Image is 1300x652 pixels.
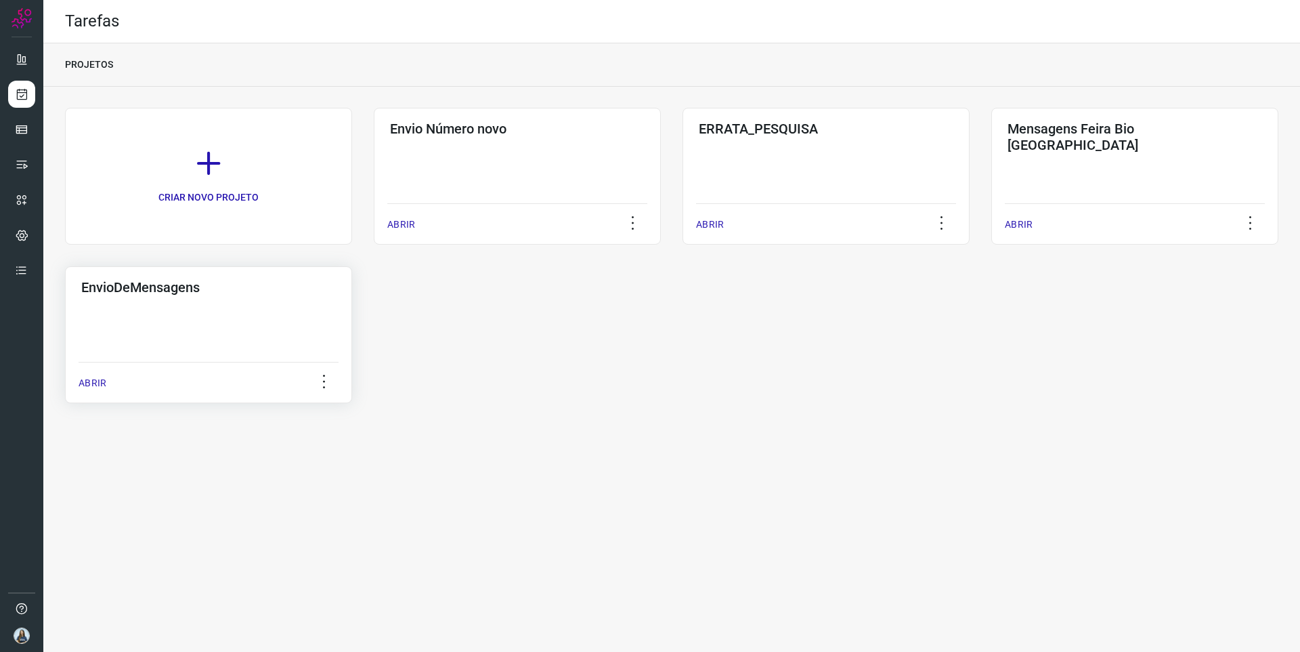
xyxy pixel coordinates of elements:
p: ABRIR [696,218,724,232]
h3: EnvioDeMensagens [81,279,336,296]
p: ABRIR [79,376,106,390]
h3: Mensagens Feira Bio [GEOGRAPHIC_DATA] [1007,121,1262,153]
p: ABRIR [1005,218,1033,232]
p: PROJETOS [65,58,113,72]
img: Logo [12,8,32,28]
p: CRIAR NOVO PROJETO [158,190,259,205]
h2: Tarefas [65,12,119,31]
h3: ERRATA_PESQUISA [699,121,953,137]
img: fc58e68df51c897e9c2c34ad67654c41.jpeg [14,628,30,644]
h3: Envio Número novo [390,121,645,137]
p: ABRIR [387,218,415,232]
